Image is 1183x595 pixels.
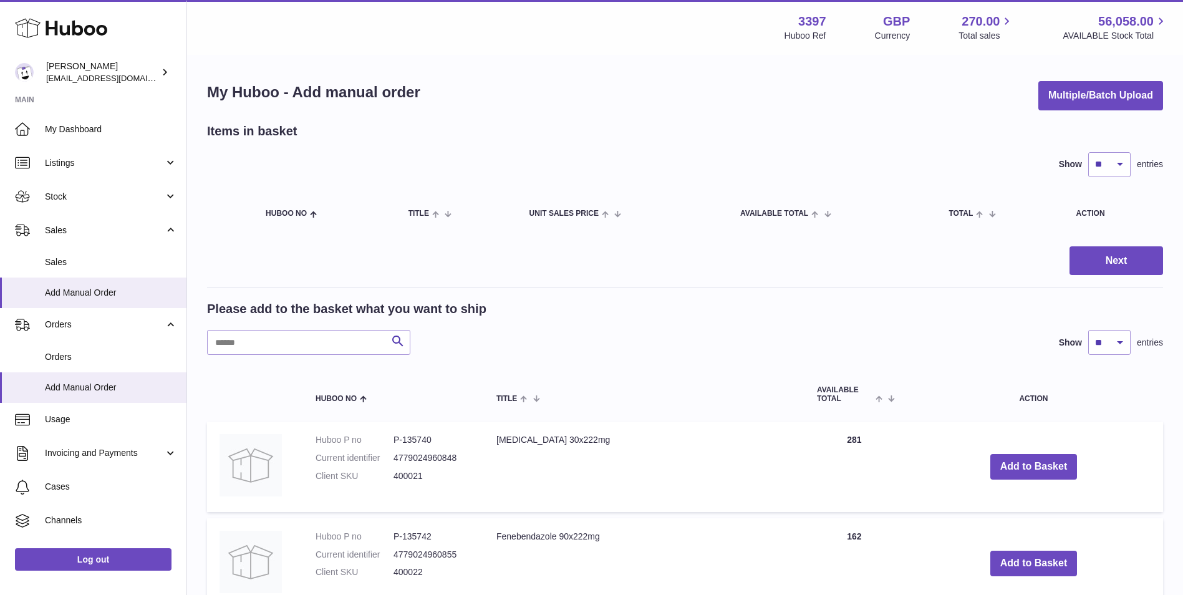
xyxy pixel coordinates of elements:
[394,452,471,464] dd: 4779024960848
[316,566,394,578] dt: Client SKU
[45,447,164,459] span: Invoicing and Payments
[949,210,973,218] span: Total
[207,123,297,140] h2: Items in basket
[785,30,826,42] div: Huboo Ref
[529,210,599,218] span: Unit Sales Price
[220,434,282,496] img: Fenbendazole 30x222mg
[394,549,471,561] dd: 4779024960855
[207,301,486,317] h2: Please add to the basket what you want to ship
[958,13,1014,42] a: 270.00 Total sales
[394,470,471,482] dd: 400021
[316,549,394,561] dt: Current identifier
[45,319,164,331] span: Orders
[1098,13,1154,30] span: 56,058.00
[990,454,1078,480] button: Add to Basket
[962,13,1000,30] span: 270.00
[958,30,1014,42] span: Total sales
[316,434,394,446] dt: Huboo P no
[15,548,171,571] a: Log out
[316,395,357,403] span: Huboo no
[45,256,177,268] span: Sales
[394,531,471,543] dd: P-135742
[904,374,1163,415] th: Action
[316,470,394,482] dt: Client SKU
[45,287,177,299] span: Add Manual Order
[15,63,34,82] img: sales@canchema.com
[875,30,910,42] div: Currency
[45,351,177,363] span: Orders
[45,481,177,493] span: Cases
[394,434,471,446] dd: P-135740
[1063,30,1168,42] span: AVAILABLE Stock Total
[1059,158,1082,170] label: Show
[1038,81,1163,110] button: Multiple/Batch Upload
[804,422,904,512] td: 281
[990,551,1078,576] button: Add to Basket
[1137,158,1163,170] span: entries
[266,210,307,218] span: Huboo no
[220,531,282,593] img: Fenebendazole 90x222mg
[484,422,804,512] td: [MEDICAL_DATA] 30x222mg
[1076,210,1151,218] div: Action
[45,123,177,135] span: My Dashboard
[45,225,164,236] span: Sales
[207,82,420,102] h1: My Huboo - Add manual order
[316,531,394,543] dt: Huboo P no
[316,452,394,464] dt: Current identifier
[1059,337,1082,349] label: Show
[798,13,826,30] strong: 3397
[817,386,872,402] span: AVAILABLE Total
[740,210,808,218] span: AVAILABLE Total
[45,157,164,169] span: Listings
[1137,337,1163,349] span: entries
[496,395,517,403] span: Title
[46,73,183,83] span: [EMAIL_ADDRESS][DOMAIN_NAME]
[46,60,158,84] div: [PERSON_NAME]
[1063,13,1168,42] a: 56,058.00 AVAILABLE Stock Total
[883,13,910,30] strong: GBP
[45,414,177,425] span: Usage
[1070,246,1163,276] button: Next
[45,515,177,526] span: Channels
[45,191,164,203] span: Stock
[408,210,429,218] span: Title
[394,566,471,578] dd: 400022
[45,382,177,394] span: Add Manual Order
